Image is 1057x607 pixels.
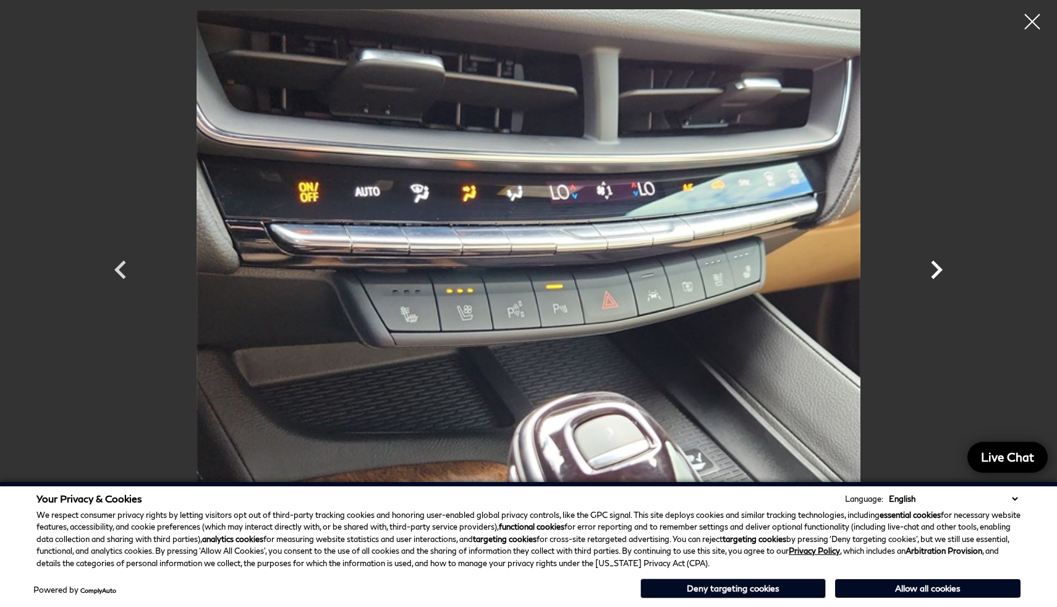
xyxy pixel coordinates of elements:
strong: analytics cookies [202,534,263,544]
strong: targeting cookies [723,534,786,544]
div: Powered by [33,586,116,594]
strong: Arbitration Provision [906,546,982,556]
a: Privacy Policy [789,546,840,556]
span: Live Chat [975,449,1040,465]
div: Previous [102,245,139,301]
div: Next [918,245,955,301]
span: Your Privacy & Cookies [36,493,142,504]
strong: targeting cookies [473,534,537,544]
p: We respect consumer privacy rights by letting visitors opt out of third-party tracking cookies an... [36,509,1021,570]
strong: essential cookies [880,510,941,520]
img: Used 2025 Radiant Red Tintcoat Cadillac Premium Luxury image 17 [158,9,899,508]
a: Live Chat [967,442,1048,473]
strong: functional cookies [499,522,564,532]
button: Deny targeting cookies [640,579,826,598]
select: Language Select [886,493,1021,505]
button: Allow all cookies [835,579,1021,598]
div: Language: [845,495,883,503]
a: ComplyAuto [80,587,116,594]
